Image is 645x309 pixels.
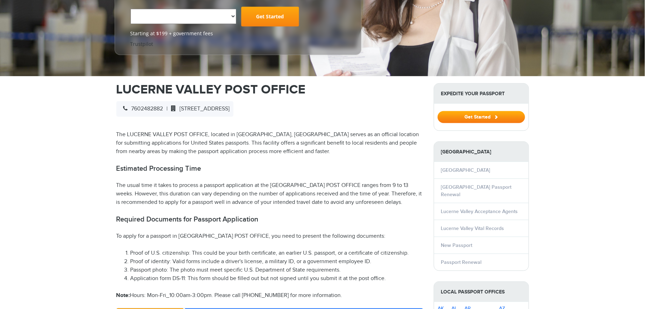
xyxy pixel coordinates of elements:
div: | [116,101,233,117]
a: Lucerne Valley Vital Records [441,225,504,231]
p: Hours: Mon-Fri_10:00am-3:00pm. Please call [PHONE_NUMBER] for more information. [116,291,423,300]
p: The LUCERNE VALLEY POST OFFICE, located in [GEOGRAPHIC_DATA], [GEOGRAPHIC_DATA] serves as an offi... [116,131,423,156]
span: Starting at $199 + government fees [130,30,346,37]
strong: Expedite Your Passport [434,84,529,104]
a: Passport Renewal [441,259,482,265]
li: Application form DS-11: This form should be filled out but not signed until you submit it at the ... [130,274,423,283]
li: Proof of U.S. citizenship: This could be your birth certificate, an earlier U.S. passport, or a c... [130,249,423,257]
li: Proof of identity: Valid forms include a driver's license, a military ID, or a government employe... [130,257,423,266]
strong: Note: [116,292,130,299]
p: The usual time it takes to process a passport application at the [GEOGRAPHIC_DATA] POST OFFICE ra... [116,181,423,207]
h2: Required Documents for Passport Application [116,215,423,224]
span: [STREET_ADDRESS] [168,105,230,112]
strong: [GEOGRAPHIC_DATA] [434,142,529,162]
h2: Estimated Processing Time [116,164,423,173]
span: 7602482882 [120,105,163,112]
a: [GEOGRAPHIC_DATA] [441,167,491,173]
strong: Local Passport Offices [434,282,529,302]
h1: LUCERNE VALLEY POST OFFICE [116,83,423,96]
a: Trustpilot [130,41,153,47]
li: Passport photo: The photo must meet specific U.S. Department of State requirements. [130,266,423,274]
a: Get Started [438,114,525,120]
a: New Passport [441,242,473,248]
a: Lucerne Valley Acceptance Agents [441,208,518,214]
button: Get Started [438,111,525,123]
a: Get Started [241,7,299,26]
a: [GEOGRAPHIC_DATA] Passport Renewal [441,184,512,198]
p: To apply for a passport in [GEOGRAPHIC_DATA] POST OFFICE, you need to present the following docum... [116,232,423,241]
